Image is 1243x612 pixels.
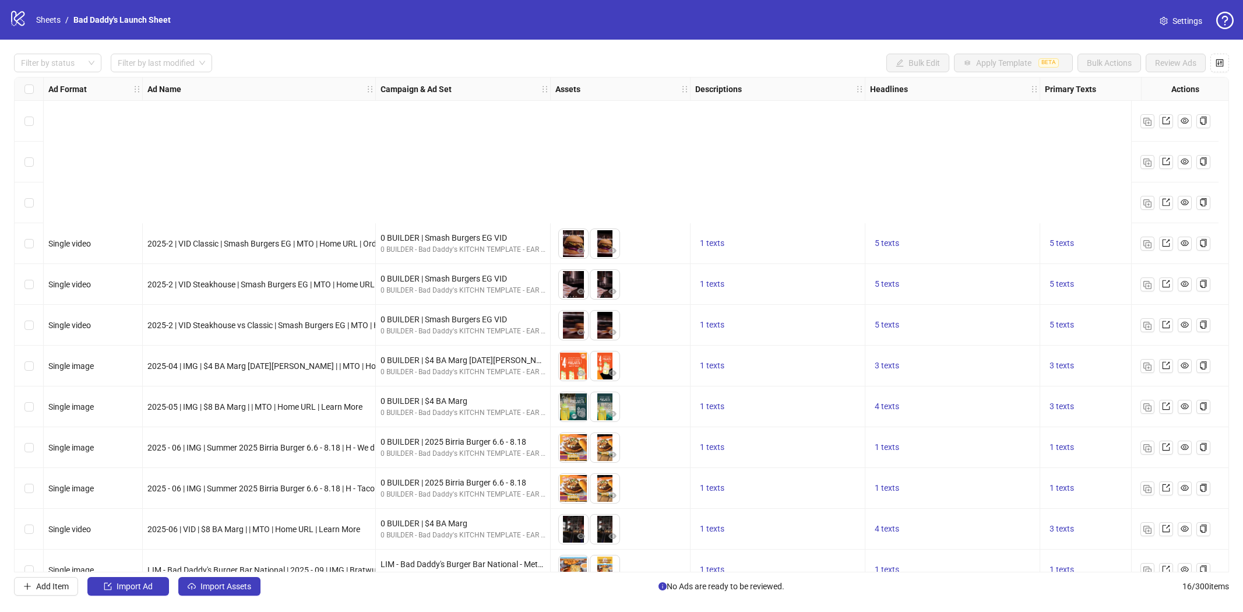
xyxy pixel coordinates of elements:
span: 1 texts [700,565,724,574]
span: No Ads are ready to be reviewed. [659,580,784,593]
button: Review Ads [1146,54,1206,72]
img: Asset 1 [559,351,588,381]
div: Resize Assets column [687,78,690,100]
button: Duplicate [1140,522,1154,536]
span: eye [577,369,585,377]
span: 5 texts [1050,279,1074,289]
span: eye [577,491,585,500]
img: Duplicate [1143,485,1152,493]
span: eye [608,247,617,255]
img: Asset 1 [559,270,588,299]
button: 1 texts [1045,481,1079,495]
img: Asset 1 [559,433,588,462]
span: copy [1199,157,1207,166]
li: / [65,13,69,26]
span: 1 texts [1050,565,1074,574]
button: Preview [605,489,619,503]
span: 1 texts [875,442,899,452]
span: control [1216,59,1224,67]
span: copy [1199,565,1207,574]
button: Preview [605,285,619,299]
span: 5 texts [1050,320,1074,329]
span: holder [681,85,689,93]
div: 0 BUILDER | Smash Burgers EG VID [381,272,545,285]
span: holder [549,85,557,93]
span: copy [1199,280,1207,288]
button: 3 texts [1045,400,1079,414]
span: Single image [48,443,94,452]
button: 5 texts [1045,318,1079,332]
img: Asset 2 [590,392,619,421]
img: Duplicate [1143,567,1152,575]
span: 1 texts [700,402,724,411]
span: 1 texts [700,442,724,452]
span: copy [1199,117,1207,125]
span: export [1162,321,1170,329]
img: Duplicate [1143,159,1152,167]
button: 1 texts [1045,441,1079,455]
span: import [104,582,112,590]
span: export [1162,117,1170,125]
span: eye [1181,484,1189,492]
img: Duplicate [1143,240,1152,248]
button: 5 texts [870,277,904,291]
img: Asset 2 [590,474,619,503]
img: Asset 2 [590,515,619,544]
div: Select row 4 [15,223,44,264]
img: Asset 2 [590,229,619,258]
span: 2025 - 06 | IMG | Summer 2025 Birria Burger 6.6 - 8.18 | H - We did a thing | Home URL | Learn More [147,443,498,452]
div: 0 BUILDER - Bad Daddy's KITCHN TEMPLATE - EAR - 2023 [381,489,545,500]
div: 0 BUILDER - Bad Daddy's KITCHN TEMPLATE - EAR - 2023 [381,326,545,337]
span: 3 texts [875,361,899,370]
div: 0 BUILDER - Bad Daddy's KITCHN TEMPLATE - EAR - 2023 [381,244,545,255]
div: Resize Headlines column [1037,78,1040,100]
img: Asset 2 [590,311,619,340]
span: 5 texts [875,279,899,289]
span: 1 texts [700,483,724,493]
span: export [1162,198,1170,206]
span: 1 texts [875,483,899,493]
button: 5 texts [1045,237,1079,251]
span: copy [1199,239,1207,247]
span: eye [608,328,617,336]
span: eye [577,328,585,336]
span: holder [541,85,549,93]
strong: Headlines [870,83,908,96]
div: Resize Ad Name column [372,78,375,100]
span: eye [1181,198,1189,206]
span: eye [608,369,617,377]
span: copy [1199,484,1207,492]
span: holder [141,85,149,93]
button: Preview [605,530,619,544]
button: 1 texts [870,481,904,495]
span: 3 texts [1050,524,1074,533]
span: info-circle [659,582,667,590]
span: 5 texts [1050,238,1074,248]
img: Asset 1 [559,229,588,258]
button: 4 texts [870,400,904,414]
button: 4 texts [870,522,904,536]
span: Import Ad [117,582,153,591]
a: Bad Daddy's Launch Sheet [71,13,173,26]
span: copy [1199,321,1207,329]
img: Asset 1 [559,311,588,340]
img: Asset 1 [559,555,588,585]
div: Select row 10 [15,468,44,509]
button: Duplicate [1140,277,1154,291]
strong: Ad Name [147,83,181,96]
span: eye [608,451,617,459]
strong: Primary Texts [1045,83,1096,96]
div: Select row 11 [15,509,44,550]
button: 1 texts [695,318,729,332]
strong: Assets [555,83,580,96]
span: copy [1199,402,1207,410]
span: 3 texts [1050,361,1074,370]
div: Select row 5 [15,264,44,305]
button: Add Item [14,577,78,596]
button: Preview [605,571,619,585]
span: copy [1199,525,1207,533]
button: 1 texts [870,563,904,577]
span: 4 texts [875,524,899,533]
div: 0 BUILDER - Bad Daddy's KITCHN TEMPLATE - EAR - 2023 [381,448,545,459]
span: export [1162,525,1170,533]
